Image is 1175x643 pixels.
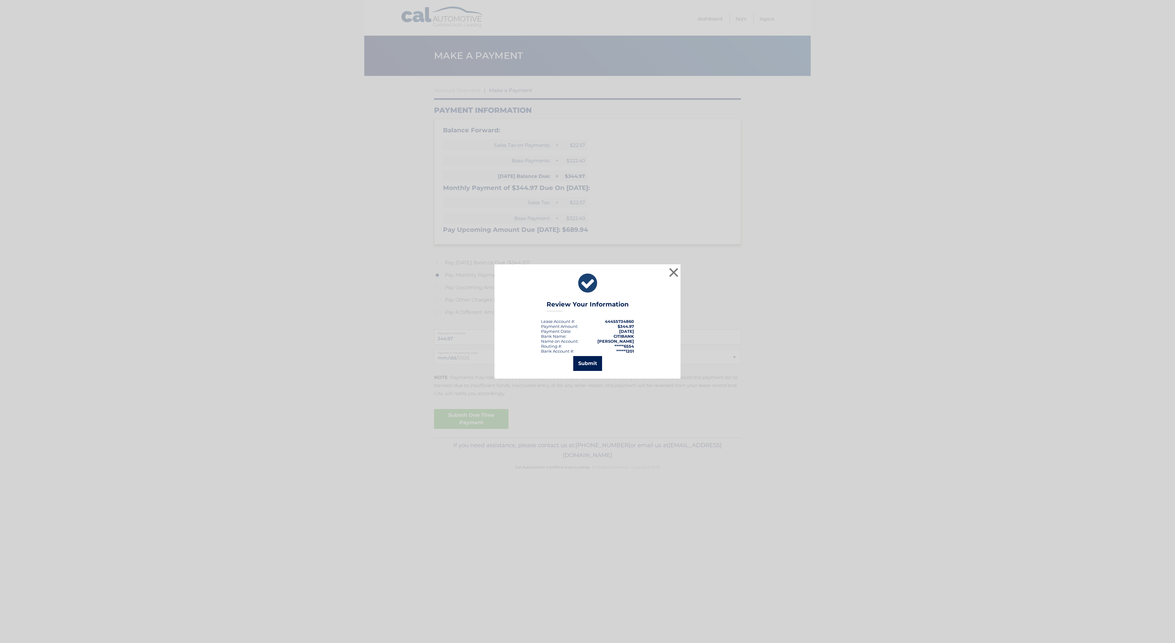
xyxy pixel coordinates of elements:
span: Payment Date [541,329,570,334]
button: × [667,266,680,279]
div: Lease Account #: [541,319,575,324]
h3: Review Your Information [547,301,629,311]
div: Bank Name: [541,334,566,339]
span: $344.97 [618,324,634,329]
div: : [541,329,571,334]
button: Submit [573,356,602,371]
strong: CITIBANK [614,334,634,339]
strong: 44455734860 [605,319,634,324]
div: Payment Amount: [541,324,578,329]
strong: [PERSON_NAME] [597,339,634,344]
div: Name on Account: [541,339,579,344]
div: Routing #: [541,344,562,349]
div: Bank Account #: [541,349,574,354]
span: [DATE] [619,329,634,334]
